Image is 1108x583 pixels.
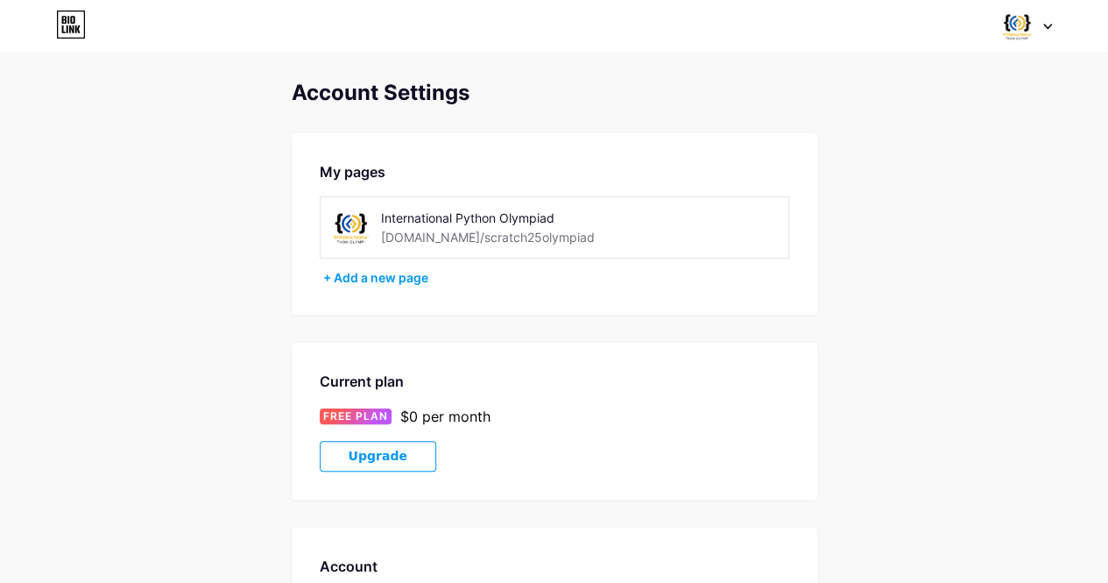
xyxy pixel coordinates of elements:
[349,449,407,464] span: Upgrade
[331,208,371,247] img: scratch25olympiad
[320,161,789,182] div: My pages
[320,371,789,392] div: Current plan
[400,406,490,427] div: $0 per month
[323,409,388,424] span: FREE PLAN
[381,209,629,227] div: International Python Olympiad
[323,269,789,287] div: + Add a new page
[320,441,436,472] button: Upgrade
[320,556,789,577] div: Account
[1000,10,1034,43] img: pythonolympiad25
[381,228,595,246] div: [DOMAIN_NAME]/scratch25olympiad
[292,81,817,105] div: Account Settings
